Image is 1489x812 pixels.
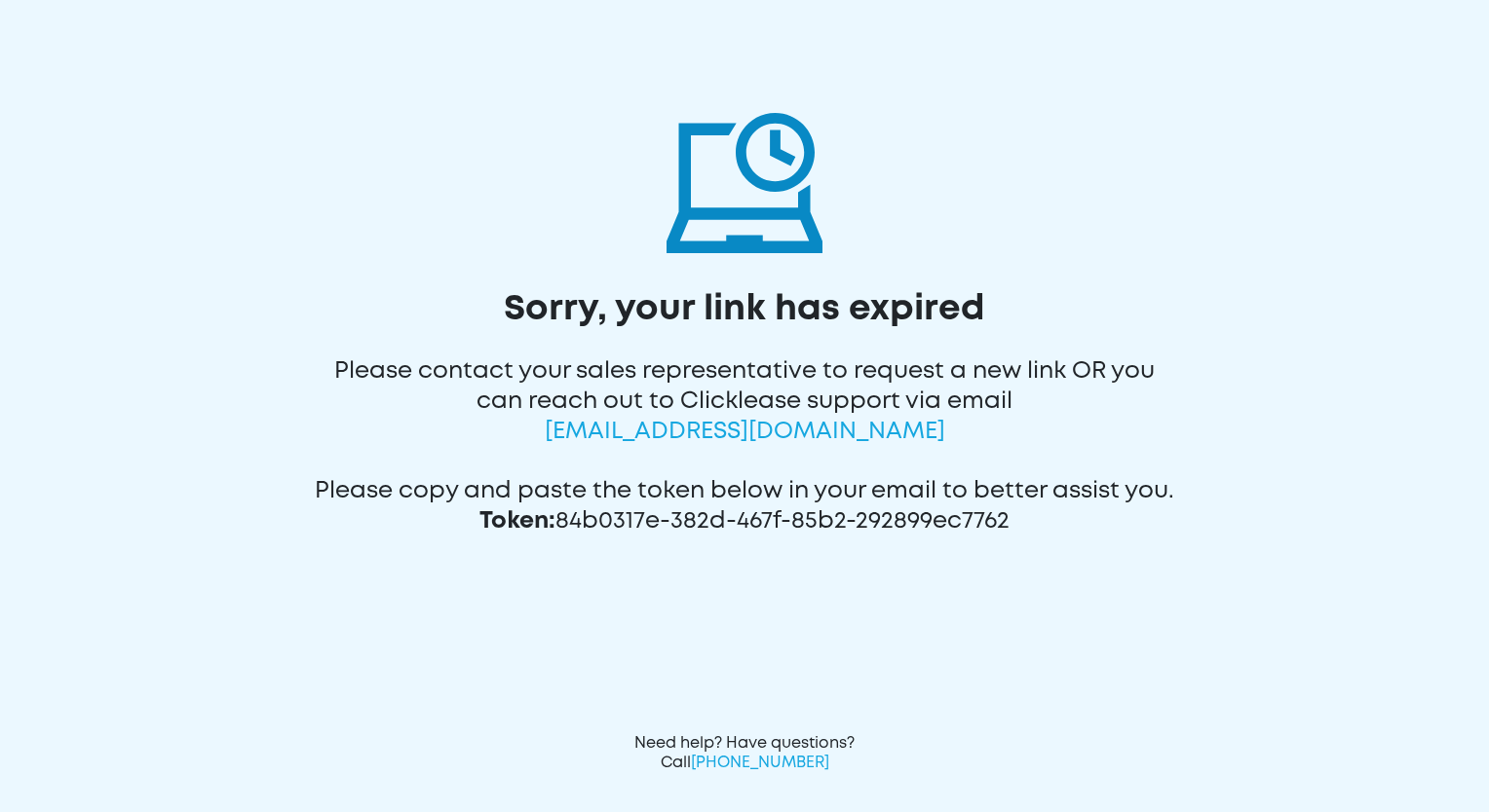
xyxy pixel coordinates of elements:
[314,332,1176,452] div: Please contact your sales representative to request a new link OR you can reach out to Clicklease...
[545,422,945,442] span: [EMAIL_ADDRESS][DOMAIN_NAME]
[479,511,555,532] span: Token:
[667,97,822,253] img: invalid-token-icon.svg
[628,734,861,773] div: Need help? Have questions? Call
[691,756,829,770] span: [PHONE_NUMBER]
[314,452,1176,541] div: Please copy and paste the token below in your email to better assist you. 84b0317e-382d-467f-85b2...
